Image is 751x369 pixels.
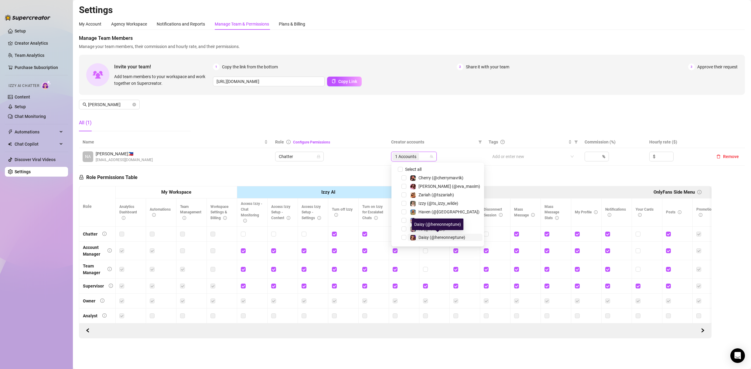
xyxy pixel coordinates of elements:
[108,248,112,253] span: info-circle
[83,231,97,237] div: Chatter
[410,209,416,215] img: Haven (@tshavenrose)
[418,192,454,197] span: Zariah (@tszariah)
[132,103,136,106] button: close-circle
[401,235,406,240] span: Select tree node
[594,210,598,214] span: info-circle
[688,64,695,70] span: 3
[575,210,598,214] span: My Profile
[723,154,739,159] span: Remove
[241,202,262,223] span: Access Izzy - Chat Monitoring
[86,328,90,333] span: left
[418,218,451,223] span: TS (@averylustx)
[678,210,681,214] span: info-circle
[15,114,46,119] a: Chat Monitoring
[79,136,271,148] th: Name
[79,4,745,16] h2: Settings
[714,153,741,160] button: Remove
[293,140,330,144] a: Configure Permissions
[484,207,503,217] span: Disconnect Session
[466,64,509,70] span: Share it with your team
[581,136,646,148] th: Commission (%)
[646,136,710,148] th: Hourly rate ($)
[122,216,125,220] span: info-circle
[410,175,416,181] img: Cherry (@cherrymavrik)
[108,267,112,271] span: info-circle
[213,64,220,70] span: 1
[730,348,745,363] div: Open Intercom Messenger
[391,139,476,145] span: Creator accounts
[83,263,103,276] div: Team Manager
[79,186,116,227] th: Role
[418,184,480,189] span: [PERSON_NAME] (@eva_maxim)
[401,226,406,231] span: Select tree node
[362,205,383,220] span: Turn on Izzy for Escalated Chats
[317,155,320,158] span: lock
[79,119,92,126] div: All (1)
[109,284,113,288] span: info-circle
[410,218,416,223] img: TS (@averylustx)
[696,207,715,217] span: Promotions
[83,102,87,107] span: search
[418,175,463,180] span: Cherry (@cherrymavrik)
[410,184,416,189] img: Eva (@eva_maxim)
[85,153,91,160] span: NA
[457,64,463,70] span: 2
[338,79,357,84] span: Copy Link
[79,21,101,27] div: My Account
[15,139,58,149] span: Chat Copilot
[15,104,26,109] a: Setup
[5,15,50,21] img: logo-BBDzfeDw.svg
[302,205,321,220] span: Access Izzy Setup - Settings
[79,35,745,42] span: Manage Team Members
[150,207,171,217] span: Automations
[699,213,702,217] span: info-circle
[430,155,433,158] span: team
[555,216,559,220] span: info-circle
[636,207,654,217] span: Your Cards
[418,235,465,240] span: Daisy (@hereonneptune)
[15,127,58,137] span: Automations
[401,201,406,206] span: Select tree node
[215,21,269,27] div: Manage Team & Permissions
[410,201,416,206] img: Izzy (@ts_izzy_wilde)
[15,53,44,58] a: Team Analytics
[697,190,702,194] span: info-circle
[180,205,201,220] span: Team Management
[111,21,147,27] div: Agency Workspace
[8,129,13,134] span: thunderbolt
[410,235,416,240] img: Daisy (@hereonneptune)
[102,232,107,236] span: info-circle
[666,210,681,214] span: Posts
[410,226,416,232] img: Ts (@leilani_li)
[102,313,107,318] span: info-circle
[478,140,482,144] span: filter
[83,244,103,257] div: Account Manager
[701,328,705,333] span: right
[334,213,338,217] span: info-circle
[15,95,30,99] a: Content
[100,298,104,303] span: info-circle
[8,142,12,146] img: Chat Copilot
[514,207,535,217] span: Mass Message
[395,153,416,160] span: 1 Accounts
[83,312,97,319] div: Analyst
[401,209,406,214] span: Select tree node
[401,175,406,180] span: Select tree node
[317,216,321,220] span: info-circle
[79,175,84,180] span: lock
[573,137,579,147] span: filter
[654,189,695,195] strong: OnlyFans Side Menu
[243,219,247,222] span: info-circle
[96,157,153,163] span: [EMAIL_ADDRESS][DOMAIN_NAME]
[15,29,26,33] a: Setup
[697,64,738,70] span: Approve their request
[410,192,416,198] img: Zariah (@tszariah)
[608,213,611,217] span: info-circle
[275,140,284,144] span: Role
[418,209,480,214] span: Haven (@[GEOGRAPHIC_DATA])
[531,213,535,217] span: info-circle
[161,189,191,195] strong: My Workspace
[9,83,39,89] span: Izzy AI Chatter
[79,43,745,50] span: Manage your team members, their commission and hourly rate, and their permissions.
